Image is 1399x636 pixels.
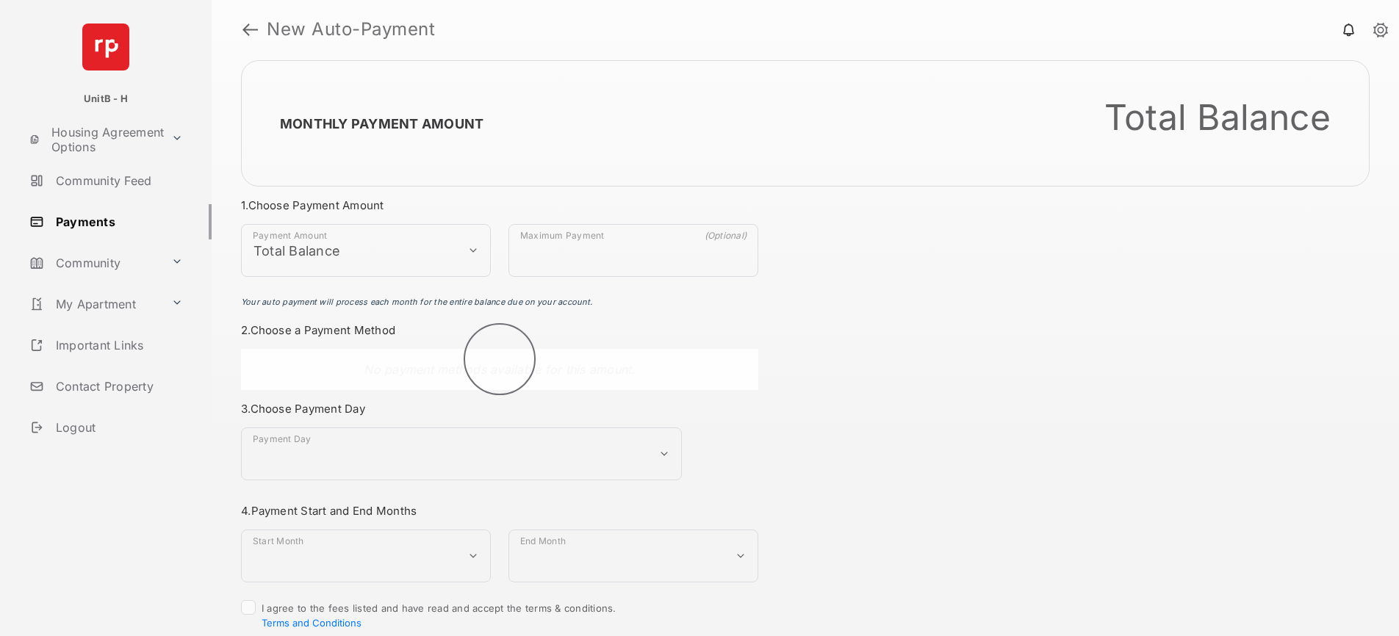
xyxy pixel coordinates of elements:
a: Contact Property [24,369,212,404]
a: Community Feed [24,163,212,198]
a: Housing Agreement Options [24,122,165,157]
h2: Monthly Payment Amount [265,116,483,131]
h3: 4. Payment Start and End Months [241,504,758,518]
a: Logout [24,410,212,445]
a: Payments [24,204,212,239]
a: Important Links [24,328,189,363]
a: My Apartment [24,286,165,322]
p: Your auto payment will process each month for the entire balance due on your account. [241,296,755,308]
h3: 2. Choose a Payment Method [241,323,758,337]
h3: 1. Choose Payment Amount [241,198,758,212]
strong: New Auto-Payment [267,21,435,38]
span: I agree to the fees listed and have read and accept the terms & conditions. [262,602,616,629]
h3: 3. Choose Payment Day [241,402,758,416]
div: Total Balance [1104,96,1331,139]
img: svg+xml;base64,PHN2ZyB4bWxucz0iaHR0cDovL3d3dy53My5vcmcvMjAwMC9zdmciIHdpZHRoPSI2NCIgaGVpZ2h0PSI2NC... [82,24,129,71]
a: Community [24,245,165,281]
button: I agree to the fees listed and have read and accept the terms & conditions. [262,617,362,629]
p: UnitB - H [84,92,128,106]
